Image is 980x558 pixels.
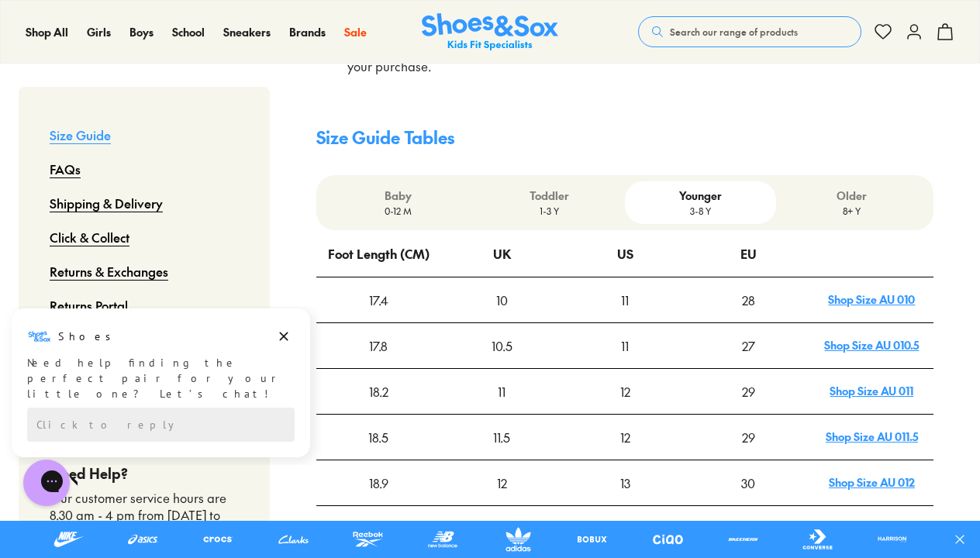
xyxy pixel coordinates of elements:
[564,324,686,367] div: 11
[317,507,439,550] div: 19.7
[824,337,919,353] a: Shop Size AU 010.5
[441,461,563,505] div: 12
[50,254,168,288] a: Returns & Exchanges
[16,454,78,511] iframe: Gorgias live chat messenger
[50,288,128,322] a: Returns Portal
[493,232,511,275] div: UK
[344,24,367,40] a: Sale
[12,2,310,151] div: Campaign message
[688,415,809,459] div: 29
[441,507,563,550] div: 12.5
[26,24,68,40] a: Shop All
[688,507,809,550] div: 31
[316,125,933,150] h4: Size Guide Tables
[58,22,119,38] h3: Shoes
[317,461,439,505] div: 18.9
[329,188,468,204] p: Baby
[172,24,205,40] a: School
[422,13,558,51] img: SNS_Logo_Responsive.svg
[670,25,798,39] span: Search our range of products
[328,232,430,275] div: Foot Length (CM)
[631,188,770,204] p: Younger
[564,415,686,459] div: 12
[12,18,310,95] div: Message from Shoes. Need help finding the perfect pair for your little one? Let’s chat!
[688,370,809,413] div: 29
[441,370,563,413] div: 11
[441,278,563,322] div: 10
[317,278,439,322] div: 17.4
[27,102,295,136] div: Reply to the campaigns
[50,152,81,186] a: FAQs
[441,324,563,367] div: 10.5
[688,278,809,322] div: 28
[829,474,915,490] a: Shop Size AU 012
[631,204,770,218] p: 3-8 Y
[317,370,439,413] div: 18.2
[564,461,686,505] div: 13
[129,24,154,40] a: Boys
[329,204,468,218] p: 0-12 M
[50,118,111,152] a: Size Guide
[564,507,686,550] div: 13
[564,278,686,322] div: 11
[317,415,439,459] div: 18.5
[317,324,439,367] div: 17.8
[782,204,921,218] p: 8+ Y
[480,188,619,204] p: Toddler
[828,291,915,307] a: Shop Size AU 010
[782,188,921,204] p: Older
[638,16,861,47] button: Search our range of products
[564,370,686,413] div: 12
[50,186,163,220] a: Shipping & Delivery
[27,18,52,43] img: Shoes logo
[273,19,295,41] button: Dismiss campaign
[688,324,809,367] div: 27
[617,232,633,275] div: US
[50,220,129,254] a: Click & Collect
[441,415,563,459] div: 11.5
[688,461,809,505] div: 30
[480,204,619,218] p: 1-3 Y
[50,463,239,484] h4: Need Help?
[289,24,326,40] a: Brands
[830,383,913,398] a: Shop Size AU 011
[27,49,295,95] div: Need help finding the perfect pair for your little one? Let’s chat!
[87,24,111,40] a: Girls
[740,232,757,275] div: EU
[826,429,918,444] a: Shop Size AU 011.5
[422,13,558,51] a: Shoes & Sox
[223,24,271,40] a: Sneakers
